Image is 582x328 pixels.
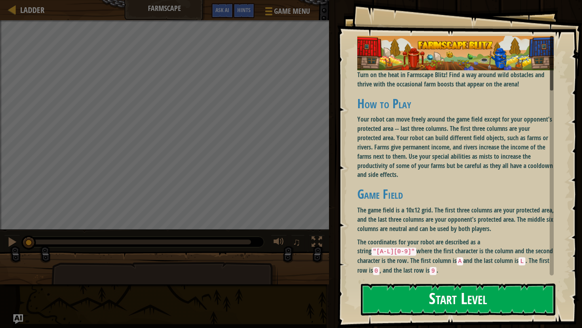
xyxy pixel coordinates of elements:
button: Toggle fullscreen [309,235,325,251]
img: Aileague banner farmer's feud 03 [357,36,554,70]
button: Game Menu [259,3,315,22]
button: ⌘ + P: Pause [4,235,20,251]
p: Turn on the heat in Farmscape Blitz! Find a way around wild obstacles and thrive with the occasio... [357,36,554,88]
button: Start Level [361,284,555,315]
code: A [457,257,464,265]
code: 9 [430,267,436,275]
button: Ask AI [13,314,23,324]
span: Ladder [20,4,44,15]
span: ♫ [293,236,301,248]
p: The game field is a 10x12 grid. The first three columns are your protected area, and the last thr... [357,206,554,233]
code: L [519,257,525,265]
button: Adjust volume [271,235,287,251]
p: Your robot can move freely around the game field except for your opponent's protected area -- las... [357,115,554,179]
button: Ask AI [211,3,233,18]
code: "[A-L][0-9]" [371,248,417,256]
span: Game Menu [274,6,310,17]
button: ♫ [291,235,305,251]
span: Ask AI [215,6,229,14]
code: 0 [373,267,380,275]
a: Ladder [16,4,44,15]
h2: How to Play [357,97,554,111]
h2: Game Field [357,187,554,202]
p: The coordinates for your robot are described as a string where the first character is the column ... [357,238,554,275]
span: Hints [237,6,251,14]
